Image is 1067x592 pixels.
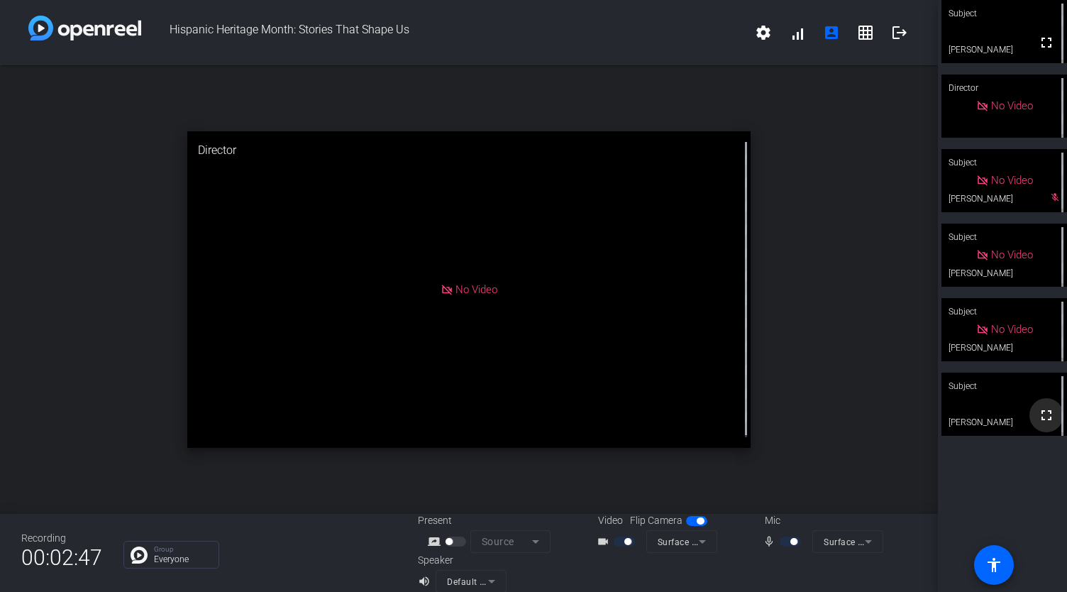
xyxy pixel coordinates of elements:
[418,573,435,590] mat-icon: volume_up
[780,16,814,50] button: signal_cellular_alt
[1038,407,1055,424] mat-icon: fullscreen
[598,513,623,528] span: Video
[141,16,746,50] span: Hispanic Heritage Month: Stories That Shape Us
[991,248,1033,261] span: No Video
[991,174,1033,187] span: No Video
[751,513,892,528] div: Mic
[1038,34,1055,51] mat-icon: fullscreen
[28,16,141,40] img: white-gradient.svg
[941,75,1067,102] div: Director
[21,540,102,575] span: 00:02:47
[597,533,614,550] mat-icon: videocam_outline
[941,149,1067,176] div: Subject
[857,24,874,41] mat-icon: grid_on
[763,533,780,550] mat-icon: mic_none
[21,531,102,546] div: Recording
[891,24,908,41] mat-icon: logout
[154,555,211,564] p: Everyone
[131,547,148,564] img: Chat Icon
[154,546,211,553] p: Group
[941,298,1067,325] div: Subject
[418,553,503,568] div: Speaker
[187,131,750,170] div: Director
[755,24,772,41] mat-icon: settings
[823,24,840,41] mat-icon: account_box
[418,513,560,528] div: Present
[941,224,1067,251] div: Subject
[985,557,1002,574] mat-icon: accessibility
[991,323,1033,336] span: No Video
[941,373,1067,400] div: Subject
[630,513,682,528] span: Flip Camera
[455,283,497,296] span: No Video
[428,533,445,550] mat-icon: screen_share_outline
[991,99,1033,112] span: No Video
